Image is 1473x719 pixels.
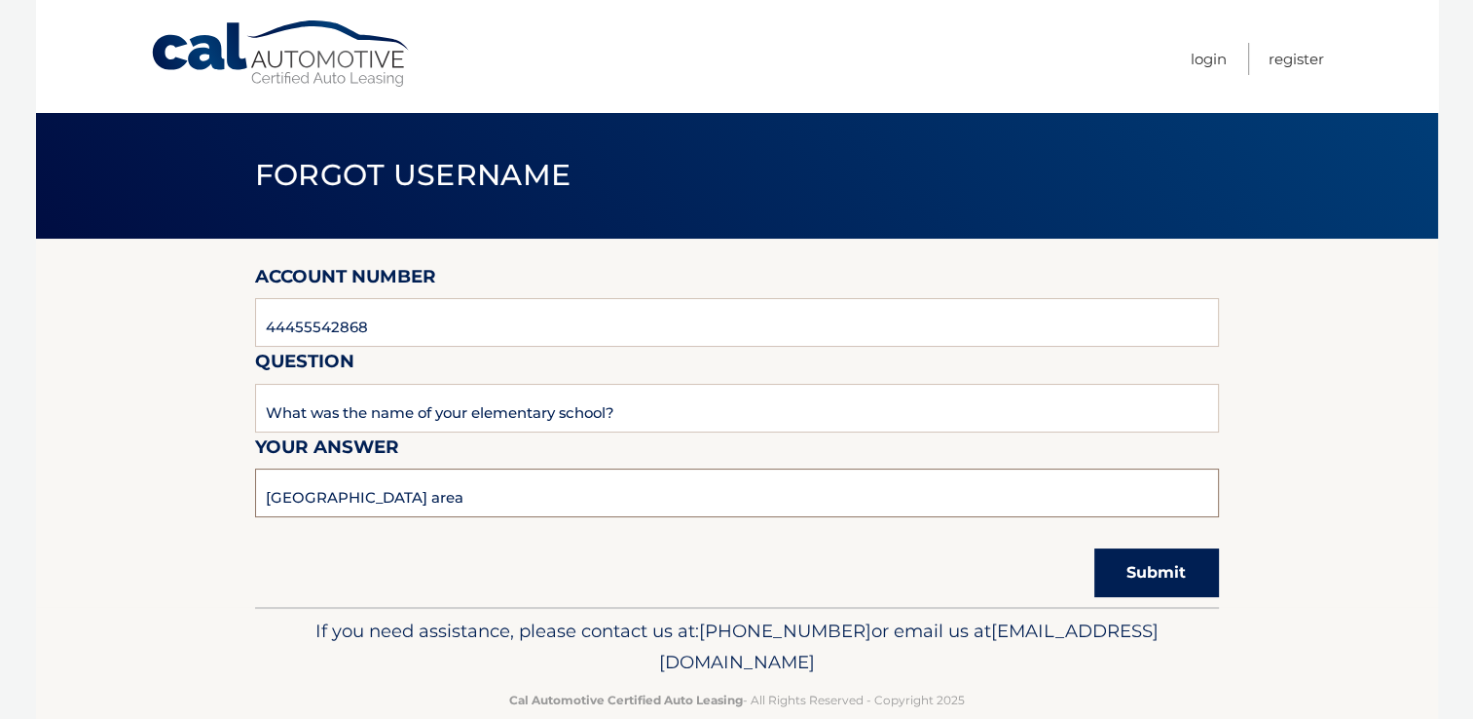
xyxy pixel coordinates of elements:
[255,157,571,193] span: Forgot Username
[1269,43,1324,75] a: Register
[268,616,1206,678] p: If you need assistance, please contact us at: or email us at
[659,620,1159,673] span: [EMAIL_ADDRESS][DOMAIN_NAME]
[150,19,413,89] a: Cal Automotive
[1191,43,1227,75] a: Login
[699,620,871,642] span: [PHONE_NUMBER]
[255,433,399,469] label: Your Answer
[255,262,436,298] label: Account Number
[255,347,354,383] label: Question
[1094,549,1219,597] button: Submit
[509,693,743,707] strong: Cal Automotive Certified Auto Leasing
[268,690,1206,710] p: - All Rights Reserved - Copyright 2025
